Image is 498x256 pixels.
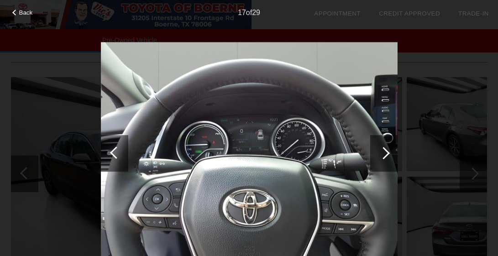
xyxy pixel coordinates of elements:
span: 29 [252,9,260,16]
a: Credit Approved [379,10,440,17]
a: Appointment [314,10,361,17]
span: 17 [238,9,246,16]
span: Back [19,9,33,16]
a: Trade-In [458,10,489,17]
